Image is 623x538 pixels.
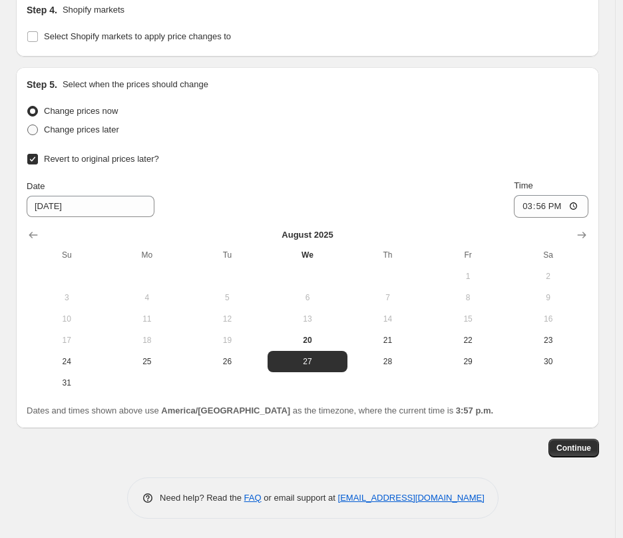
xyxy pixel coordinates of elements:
button: Saturday August 9 2025 [508,287,588,308]
span: Select Shopify markets to apply price changes to [44,31,231,41]
button: Monday August 4 2025 [107,287,188,308]
span: 26 [192,356,262,367]
button: Tuesday August 5 2025 [187,287,268,308]
button: Friday August 22 2025 [428,330,509,351]
button: Tuesday August 12 2025 [187,308,268,330]
h2: Step 4. [27,3,57,17]
span: 17 [32,335,102,346]
button: Friday August 8 2025 [428,287,509,308]
span: 28 [353,356,423,367]
span: or email support at [262,493,338,503]
button: Monday August 25 2025 [107,351,188,372]
span: Mo [112,250,182,260]
p: Shopify markets [63,3,124,17]
button: Sunday August 17 2025 [27,330,107,351]
span: 20 [273,335,343,346]
th: Wednesday [268,244,348,266]
b: 3:57 p.m. [456,405,493,415]
span: Change prices later [44,125,119,134]
span: 22 [433,335,503,346]
button: Show previous month, July 2025 [24,226,43,244]
button: Saturday August 30 2025 [508,351,588,372]
button: Sunday August 10 2025 [27,308,107,330]
span: 2 [513,271,583,282]
button: Saturday August 2 2025 [508,266,588,287]
span: 18 [112,335,182,346]
span: Continue [556,443,591,453]
span: 21 [353,335,423,346]
button: Saturday August 16 2025 [508,308,588,330]
button: Wednesday August 6 2025 [268,287,348,308]
span: 12 [192,314,262,324]
span: 10 [32,314,102,324]
span: 29 [433,356,503,367]
button: Thursday August 7 2025 [347,287,428,308]
h2: Step 5. [27,78,57,91]
span: Need help? Read the [160,493,244,503]
button: Sunday August 31 2025 [27,372,107,394]
th: Sunday [27,244,107,266]
a: FAQ [244,493,262,503]
span: Su [32,250,102,260]
th: Thursday [347,244,428,266]
b: America/[GEOGRAPHIC_DATA] [161,405,290,415]
button: Wednesday August 27 2025 [268,351,348,372]
button: Continue [548,439,599,457]
button: Thursday August 28 2025 [347,351,428,372]
input: 8/20/2025 [27,196,154,217]
span: 15 [433,314,503,324]
th: Monday [107,244,188,266]
button: Thursday August 14 2025 [347,308,428,330]
button: Thursday August 21 2025 [347,330,428,351]
button: Wednesday August 13 2025 [268,308,348,330]
button: Tuesday August 19 2025 [187,330,268,351]
span: 3 [32,292,102,303]
span: 27 [273,356,343,367]
span: 30 [513,356,583,367]
span: 14 [353,314,423,324]
button: Friday August 15 2025 [428,308,509,330]
span: 7 [353,292,423,303]
span: 6 [273,292,343,303]
button: Sunday August 3 2025 [27,287,107,308]
button: Friday August 1 2025 [428,266,509,287]
button: Saturday August 23 2025 [508,330,588,351]
span: 5 [192,292,262,303]
span: Time [514,180,532,190]
button: Friday August 29 2025 [428,351,509,372]
span: 24 [32,356,102,367]
a: [EMAIL_ADDRESS][DOMAIN_NAME] [338,493,485,503]
span: 8 [433,292,503,303]
span: 19 [192,335,262,346]
span: Sa [513,250,583,260]
span: We [273,250,343,260]
span: Date [27,181,45,191]
span: Dates and times shown above use as the timezone, where the current time is [27,405,493,415]
button: Monday August 11 2025 [107,308,188,330]
span: 23 [513,335,583,346]
span: Change prices now [44,106,118,116]
span: Tu [192,250,262,260]
th: Friday [428,244,509,266]
button: Show next month, September 2025 [572,226,591,244]
input: 12:00 [514,195,588,218]
span: 16 [513,314,583,324]
span: 9 [513,292,583,303]
span: Th [353,250,423,260]
span: 1 [433,271,503,282]
span: 31 [32,378,102,388]
span: 13 [273,314,343,324]
span: 25 [112,356,182,367]
button: Monday August 18 2025 [107,330,188,351]
button: Tuesday August 26 2025 [187,351,268,372]
span: Fr [433,250,503,260]
span: Revert to original prices later? [44,154,159,164]
th: Saturday [508,244,588,266]
th: Tuesday [187,244,268,266]
span: 11 [112,314,182,324]
p: Select when the prices should change [63,78,208,91]
span: 4 [112,292,182,303]
button: Today Wednesday August 20 2025 [268,330,348,351]
button: Sunday August 24 2025 [27,351,107,372]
